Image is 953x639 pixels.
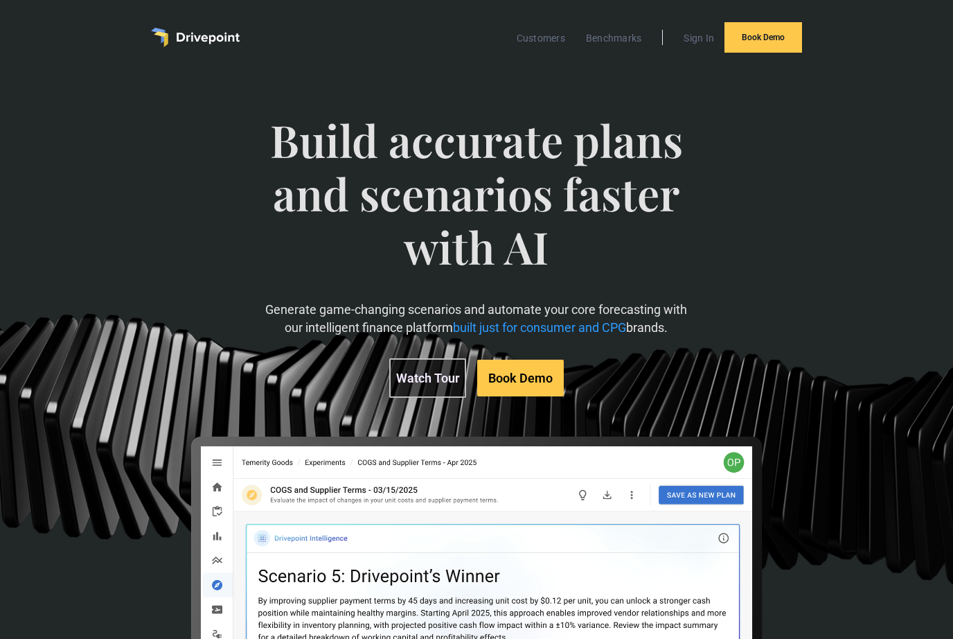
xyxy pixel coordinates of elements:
[724,22,802,53] a: Book Demo
[261,301,692,335] p: Generate game-changing scenarios and automate your core forecasting with our intelligent finance ...
[579,29,649,47] a: Benchmarks
[477,360,564,396] a: Book Demo
[510,29,572,47] a: Customers
[453,320,626,335] span: built just for consumer and CPG
[151,28,240,47] a: home
[261,114,692,301] span: Build accurate plans and scenarios faster with AI
[677,29,721,47] a: Sign In
[389,358,466,398] a: Watch Tour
